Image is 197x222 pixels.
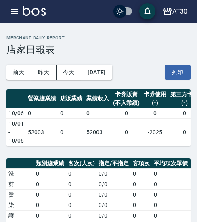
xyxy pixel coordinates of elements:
[66,179,97,189] td: 0
[57,65,82,80] button: 今天
[6,200,34,210] td: 染
[96,179,131,189] td: 0 / 0
[152,168,190,179] td: 0
[6,35,191,41] h2: Merchant Daily Report
[96,210,131,221] td: 0 / 0
[26,118,58,146] td: 52003
[111,108,142,118] td: 0
[131,189,152,200] td: 0
[66,168,97,179] td: 0
[96,168,131,179] td: 0 / 0
[144,99,166,107] div: (-)
[131,200,152,210] td: 0
[58,118,85,146] td: 0
[6,44,191,55] h3: 店家日報表
[84,118,111,146] td: 52003
[111,118,142,146] td: 0
[152,210,190,221] td: 0
[152,189,190,200] td: 0
[131,158,152,169] th: 客項次
[34,210,66,221] td: 0
[26,89,58,108] th: 營業總業績
[26,108,58,118] td: 0
[131,210,152,221] td: 0
[84,108,111,118] td: 0
[66,210,97,221] td: 0
[152,179,190,189] td: 0
[58,108,85,118] td: 0
[131,179,152,189] td: 0
[34,158,66,169] th: 類別總業績
[144,90,166,99] div: 卡券使用
[6,189,34,200] td: 燙
[113,90,140,99] div: 卡券販賣
[172,6,187,17] div: AT30
[6,108,26,118] td: 10/06
[6,65,31,80] button: 前天
[6,210,34,221] td: 護
[34,189,66,200] td: 0
[84,89,111,108] th: 業績收入
[81,65,112,80] button: [DATE]
[66,158,97,169] th: 客次(人次)
[142,118,168,146] td: -2025
[34,200,66,210] td: 0
[96,189,131,200] td: 0 / 0
[6,168,34,179] td: 洗
[152,158,190,169] th: 平均項次單價
[139,3,155,19] button: save
[6,179,34,189] td: 剪
[96,200,131,210] td: 0 / 0
[113,99,140,107] div: (不入業績)
[152,200,190,210] td: 0
[142,108,168,118] td: 0
[34,179,66,189] td: 0
[131,168,152,179] td: 0
[6,118,26,146] td: 10/01 - 10/06
[66,200,97,210] td: 0
[159,3,191,20] button: AT30
[58,89,85,108] th: 店販業績
[96,158,131,169] th: 指定/不指定
[165,65,191,80] button: 列印
[31,65,57,80] button: 昨天
[34,168,66,179] td: 0
[66,189,97,200] td: 0
[23,6,46,16] img: Logo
